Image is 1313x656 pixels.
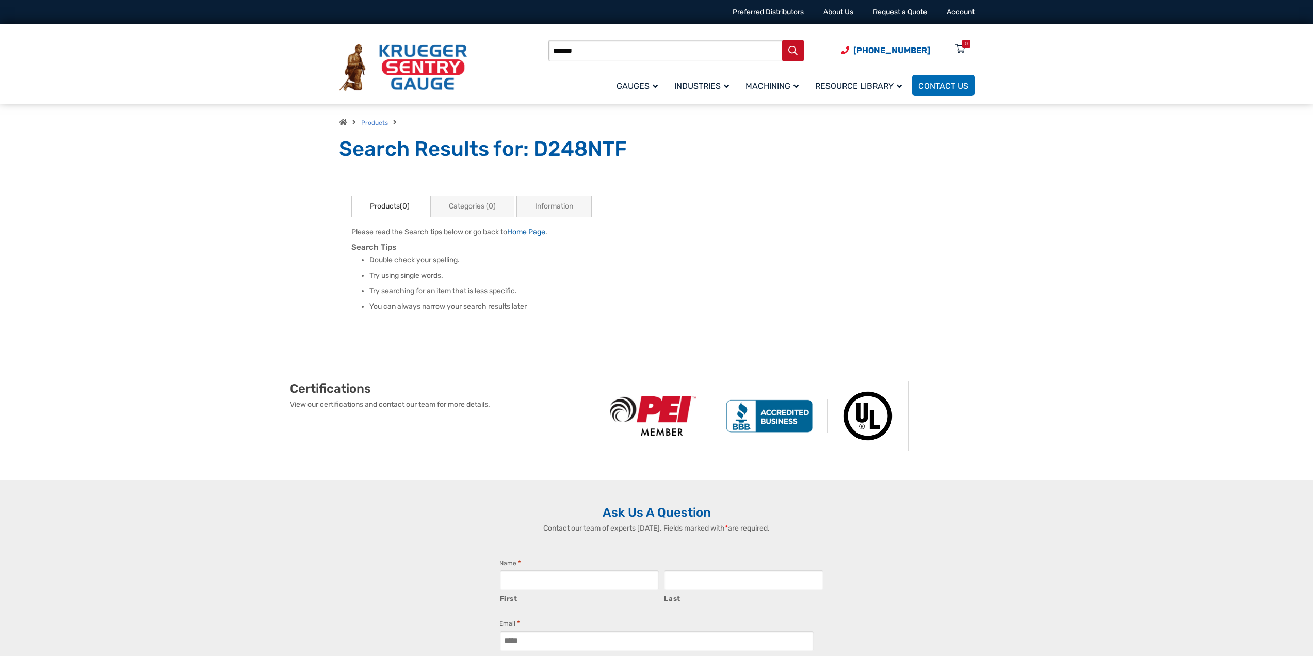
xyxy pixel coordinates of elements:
li: Try searching for an item that is less specific. [369,286,962,296]
a: Resource Library [809,73,912,98]
a: Preferred Distributors [733,8,804,17]
a: Phone Number (920) 434-8860 [841,44,930,57]
h2: Ask Us A Question [339,505,975,520]
label: Email [499,618,520,629]
h1: Search Results for: D248NTF [339,136,975,162]
li: Double check your spelling. [369,255,962,265]
span: Contact Us [918,81,968,91]
a: Products(0) [351,196,428,217]
a: About Us [823,8,853,17]
a: Products [361,119,388,126]
img: BBB [711,399,828,433]
span: [PHONE_NUMBER] [853,45,930,55]
li: You can always narrow your search results later [369,301,962,312]
span: Machining [745,81,799,91]
div: 0 [965,40,968,48]
li: Try using single words. [369,270,962,281]
img: PEI Member [595,396,711,436]
label: First [500,591,659,604]
a: Categories (0) [430,196,514,217]
p: Please read the Search tips below or go back to . [351,227,962,237]
p: View our certifications and contact our team for more details. [290,399,595,410]
span: Resource Library [815,81,902,91]
a: Contact Us [912,75,975,96]
img: Krueger Sentry Gauge [339,44,467,91]
a: Account [947,8,975,17]
legend: Name [499,558,521,568]
a: Machining [739,73,809,98]
a: Request a Quote [873,8,927,17]
a: Industries [668,73,739,98]
label: Last [664,591,823,604]
img: Underwriters Laboratories [828,381,909,451]
h2: Certifications [290,381,595,396]
span: Industries [674,81,729,91]
a: Home Page [507,228,545,236]
a: Information [516,196,592,217]
h3: Search Tips [351,243,962,252]
a: Gauges [610,73,668,98]
p: Contact our team of experts [DATE]. Fields marked with are required. [489,523,824,534]
span: Gauges [617,81,658,91]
